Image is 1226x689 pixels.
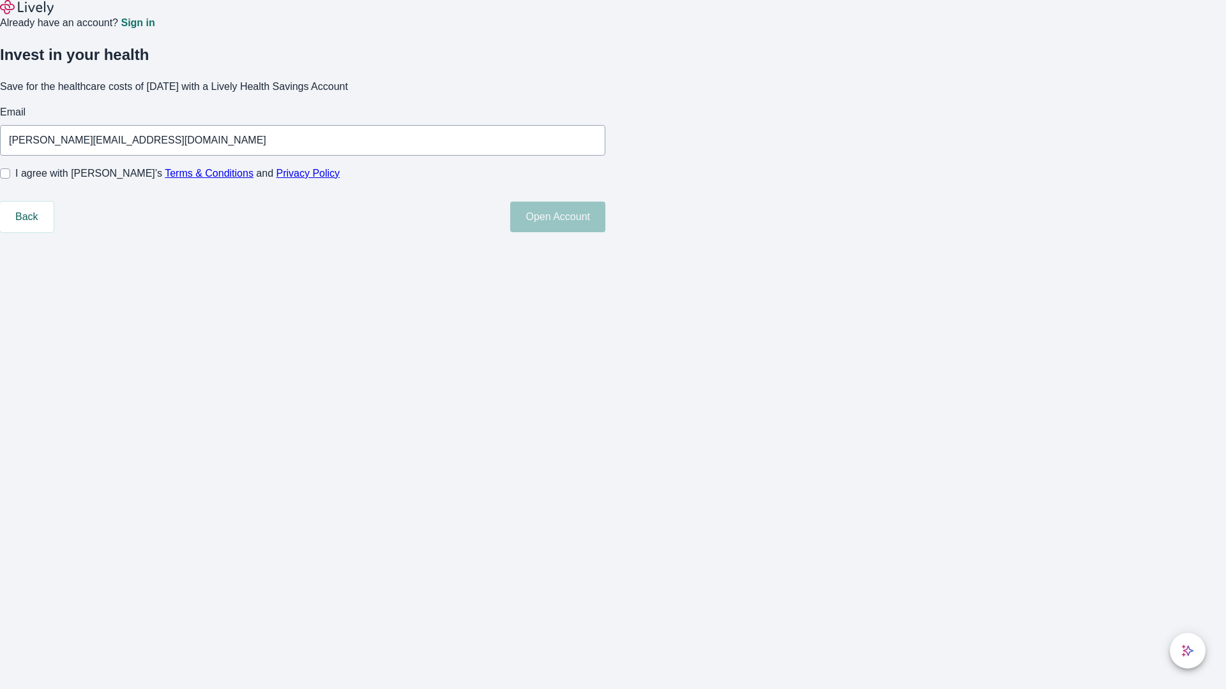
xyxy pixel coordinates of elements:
[15,166,340,181] span: I agree with [PERSON_NAME]’s and
[276,168,340,179] a: Privacy Policy
[1170,633,1206,669] button: chat
[1181,644,1194,657] svg: Lively AI Assistant
[165,168,254,179] a: Terms & Conditions
[121,18,155,28] a: Sign in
